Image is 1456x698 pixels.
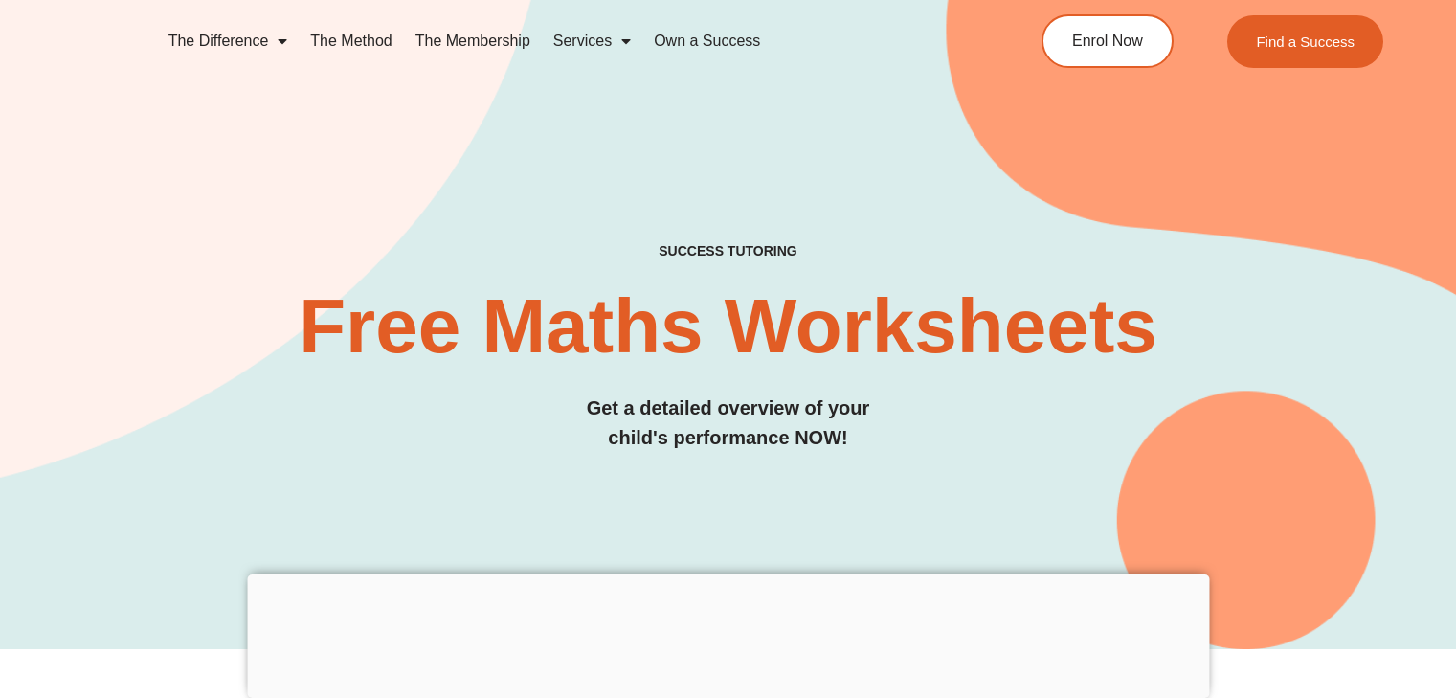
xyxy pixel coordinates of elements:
a: Services [542,19,642,63]
span: Enrol Now [1072,34,1143,49]
h2: Free Maths Worksheets​ [73,288,1383,365]
h3: Get a detailed overview of your child's performance NOW! [73,394,1383,453]
iframe: Advertisement [247,574,1209,693]
a: Own a Success [642,19,772,63]
a: Find a Success [1227,15,1383,68]
a: The Difference [157,19,300,63]
nav: Menu [157,19,967,63]
h4: SUCCESS TUTORING​ [73,243,1383,259]
a: Enrol Now [1042,14,1174,68]
a: The Method [299,19,403,63]
a: The Membership [404,19,542,63]
span: Find a Success [1256,34,1355,49]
